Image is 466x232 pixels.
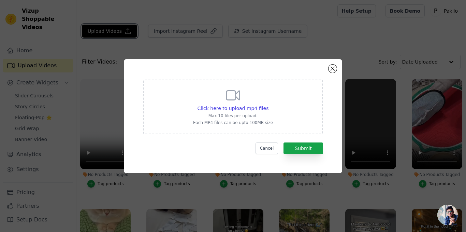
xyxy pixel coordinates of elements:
span: Click here to upload mp4 files [198,106,269,111]
p: Max 10 files per upload. [193,113,273,119]
button: Submit [283,142,323,154]
div: Open chat [437,205,458,225]
p: Each MP4 files can be upto 100MB size [193,120,273,125]
button: Cancel [256,142,278,154]
button: Close modal [329,65,337,73]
